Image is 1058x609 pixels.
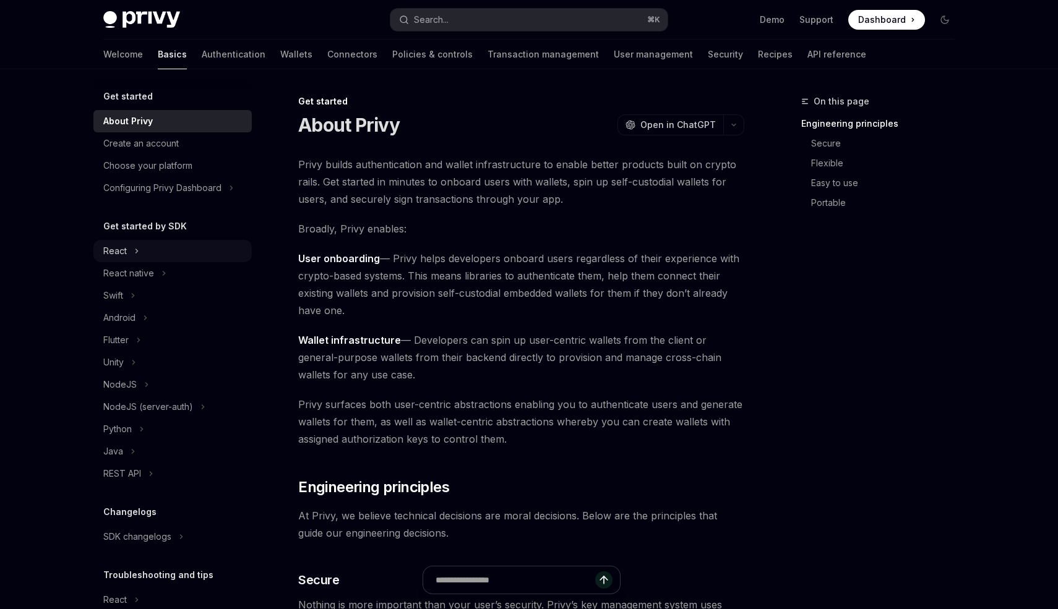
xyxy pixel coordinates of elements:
button: Toggle dark mode [935,10,955,30]
a: Portable [811,193,965,213]
a: Choose your platform [93,155,252,177]
a: Easy to use [811,173,965,193]
div: Android [103,310,135,325]
a: Engineering principles [801,114,965,134]
span: On this page [814,94,869,109]
strong: User onboarding [298,252,380,265]
div: Choose your platform [103,158,192,173]
h5: Get started [103,89,153,104]
div: React [103,592,127,607]
a: Recipes [758,40,793,69]
div: React native [103,266,154,281]
div: Create an account [103,136,179,151]
span: Privy builds authentication and wallet infrastructure to enable better products built on crypto r... [298,156,744,208]
a: Dashboard [848,10,925,30]
a: Connectors [327,40,377,69]
a: Support [799,14,833,26]
a: API reference [807,40,866,69]
a: Wallets [280,40,312,69]
div: About Privy [103,114,153,129]
a: Welcome [103,40,143,69]
h1: About Privy [298,114,400,136]
a: Demo [760,14,785,26]
div: Unity [103,355,124,370]
span: Engineering principles [298,477,449,497]
div: Python [103,422,132,437]
div: NodeJS [103,377,137,392]
div: Get started [298,95,744,108]
a: Create an account [93,132,252,155]
h5: Get started by SDK [103,219,187,234]
strong: Wallet infrastructure [298,334,401,346]
div: Configuring Privy Dashboard [103,181,221,195]
a: About Privy [93,110,252,132]
h5: Troubleshooting and tips [103,568,213,582]
h5: Changelogs [103,505,157,519]
img: dark logo [103,11,180,28]
button: Send message [595,571,613,589]
button: Search...⌘K [390,9,668,31]
a: User management [614,40,693,69]
span: Privy surfaces both user-centric abstractions enabling you to authenticate users and generate wal... [298,396,744,448]
span: Broadly, Privy enables: [298,220,744,237]
a: Security [708,40,743,69]
a: Policies & controls [392,40,473,69]
span: Dashboard [858,14,906,26]
div: NodeJS (server-auth) [103,399,193,414]
div: SDK changelogs [103,529,171,544]
span: — Developers can spin up user-centric wallets from the client or general-purpose wallets from the... [298,331,744,383]
a: Flexible [811,153,965,173]
span: — Privy helps developers onboard users regardless of their experience with crypto-based systems. ... [298,250,744,319]
button: Open in ChatGPT [617,114,723,135]
div: React [103,244,127,258]
span: At Privy, we believe technical decisions are moral decisions. Below are the principles that guide... [298,507,744,542]
div: Swift [103,288,123,303]
div: Search... [414,12,449,27]
div: Java [103,444,123,459]
span: Open in ChatGPT [640,119,716,131]
a: Transaction management [488,40,599,69]
div: Flutter [103,333,129,347]
span: ⌘ K [647,15,660,25]
a: Secure [811,134,965,153]
a: Basics [158,40,187,69]
div: REST API [103,466,141,481]
a: Authentication [202,40,265,69]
